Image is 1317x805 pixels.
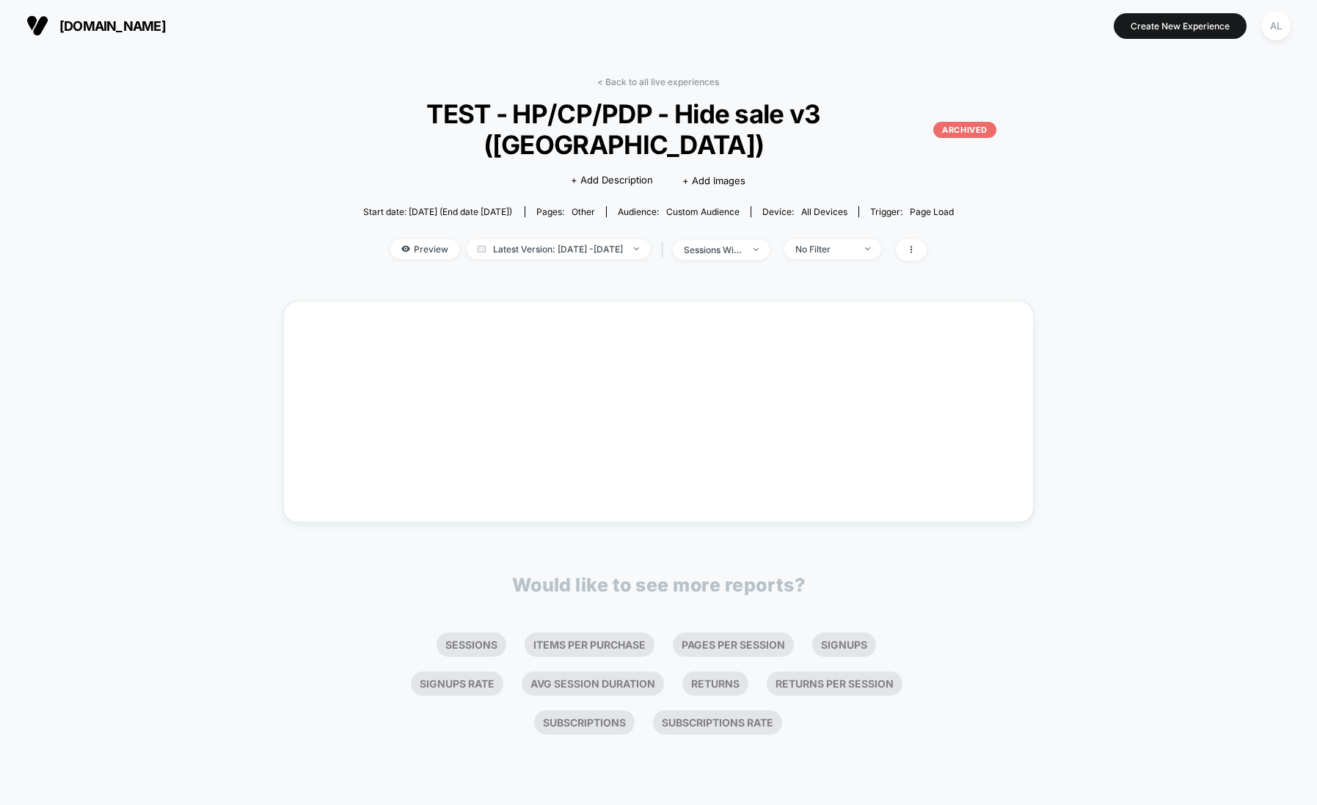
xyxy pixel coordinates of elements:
[795,244,854,255] div: No Filter
[597,76,719,87] a: < Back to all live experiences
[522,671,664,696] li: Avg Session Duration
[321,98,996,160] span: TEST - HP/CP/PDP - Hide sale v3 ([GEOGRAPHIC_DATA])
[478,245,486,252] img: calendar
[536,206,595,217] div: Pages:
[618,206,740,217] div: Audience:
[571,173,653,188] span: + Add Description
[437,633,506,657] li: Sessions
[673,633,794,657] li: Pages Per Session
[59,18,166,34] span: [DOMAIN_NAME]
[390,239,459,259] span: Preview
[525,633,654,657] li: Items Per Purchase
[363,206,512,217] span: Start date: [DATE] (End date [DATE])
[653,710,782,735] li: Subscriptions Rate
[26,15,48,37] img: Visually logo
[682,671,748,696] li: Returns
[801,206,847,217] span: all devices
[910,206,954,217] span: Page Load
[467,239,650,259] span: Latest Version: [DATE] - [DATE]
[812,633,876,657] li: Signups
[754,248,759,251] img: end
[657,239,673,261] span: |
[870,206,954,217] div: Trigger:
[22,14,170,37] button: [DOMAIN_NAME]
[411,671,503,696] li: Signups Rate
[1258,11,1295,41] button: AL
[634,247,639,250] img: end
[682,175,745,186] span: + Add Images
[534,710,635,735] li: Subscriptions
[684,244,743,255] div: sessions with impression
[865,247,870,250] img: end
[1262,12,1291,40] div: AL
[1114,13,1247,39] button: Create New Experience
[751,206,858,217] span: Device:
[512,574,806,596] p: Would like to see more reports?
[666,206,740,217] span: Custom Audience
[933,122,996,138] p: ARCHIVED
[572,206,595,217] span: other
[767,671,902,696] li: Returns Per Session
